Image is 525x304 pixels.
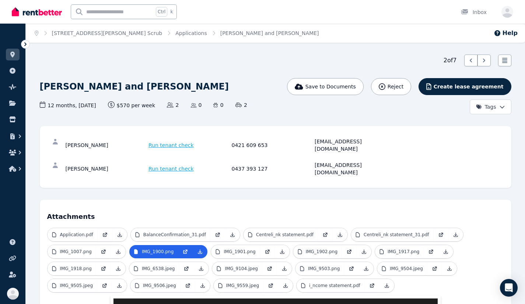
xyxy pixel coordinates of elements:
p: IMG_1007.png [60,249,92,255]
a: IMG_1918.png [48,262,96,275]
span: [PERSON_NAME] and [PERSON_NAME] [220,29,319,37]
span: 12 months , [DATE] [40,101,96,109]
a: Download Attachment [112,228,127,241]
a: IMG_1901.png [211,245,260,258]
button: Save to Documents [287,78,364,95]
span: 2 of 7 [444,56,457,65]
a: Open in new Tab [179,262,194,275]
h4: Attachments [47,207,504,222]
a: Open in new Tab [96,262,111,275]
span: Tags [476,103,496,111]
p: Centreli_nk statement_31.pdf [364,232,429,238]
p: IMG_1902.png [306,249,337,255]
button: Reject [371,78,411,95]
a: [STREET_ADDRESS][PERSON_NAME] Scrub [52,30,162,36]
a: IMG_9506.jpeg [130,279,181,292]
a: Open in new Tab [344,262,359,275]
a: Download Attachment [448,228,463,241]
span: Create lease agreement [434,83,504,90]
a: Open in new Tab [181,279,195,292]
a: Download Attachment [275,245,290,258]
a: IMG_1902.png [293,245,342,258]
div: Open Intercom Messenger [500,279,518,297]
p: Application.pdf [60,232,93,238]
a: Open in new Tab [365,279,379,292]
span: Run tenant check [148,165,194,172]
a: IMG_9104.jpeg [212,262,262,275]
p: IMG_6538.jpeg [142,266,175,272]
span: Save to Documents [305,83,356,90]
span: 2 [167,101,179,109]
a: Open in new Tab [342,245,357,258]
p: Centreli_nk statement.pdf [256,232,314,238]
p: BalanceConfirmation_31.pdf [143,232,206,238]
div: [EMAIL_ADDRESS][DOMAIN_NAME] [315,161,396,176]
nav: Breadcrumb [26,24,328,43]
a: IMG_1917.png [375,245,424,258]
a: Open in new Tab [318,228,333,241]
a: Download Attachment [359,262,374,275]
a: Application.pdf [48,228,98,241]
a: Download Attachment [442,262,457,275]
span: Run tenant check [148,141,194,149]
a: Open in new Tab [260,245,275,258]
a: IMG_9559.jpeg [214,279,264,292]
a: Open in new Tab [427,262,442,275]
a: Download Attachment [438,245,453,258]
div: [EMAIL_ADDRESS][DOMAIN_NAME] [315,138,396,153]
p: IMG_9505.jpeg [60,283,93,289]
a: Open in new Tab [98,228,112,241]
a: IMG_1007.png [48,245,96,258]
h1: [PERSON_NAME] and [PERSON_NAME] [40,81,229,92]
span: 0 [191,101,202,109]
div: [PERSON_NAME] [66,161,147,176]
a: Download Attachment [111,262,126,275]
a: Download Attachment [277,262,292,275]
a: Download Attachment [195,279,210,292]
a: Open in new Tab [97,279,112,292]
a: Open in new Tab [262,262,277,275]
p: i_ncome statement.pdf [309,283,360,289]
a: BalanceConfirmation_31.pdf [131,228,210,241]
div: 0421 609 653 [232,138,313,153]
a: Open in new Tab [96,245,111,258]
a: Applications [175,30,207,36]
a: Open in new Tab [210,228,225,241]
p: IMG_1917.png [388,249,419,255]
a: IMG_9503.png [295,262,344,275]
a: Download Attachment [357,245,371,258]
a: Open in new Tab [424,245,438,258]
p: IMG_1900.png [142,249,174,255]
a: Download Attachment [333,228,347,241]
div: Inbox [461,8,487,16]
a: Open in new Tab [263,279,278,292]
img: RentBetter [12,6,62,17]
a: Centreli_nk statement_31.pdf [351,228,434,241]
a: i_ncome statement.pdf [297,279,365,292]
div: [PERSON_NAME] [66,138,147,153]
span: Ctrl [156,7,167,17]
a: Download Attachment [278,279,293,292]
a: Download Attachment [379,279,394,292]
button: Create lease agreement [419,78,511,95]
span: 2 [235,101,247,109]
p: IMG_9559.jpeg [226,283,259,289]
button: Help [494,29,518,38]
button: Tags [470,99,511,114]
a: IMG_9505.jpeg [48,279,98,292]
p: IMG_9504.jpeg [390,266,423,272]
p: IMG_9104.jpeg [225,266,258,272]
p: IMG_9503.png [308,266,340,272]
a: Download Attachment [225,228,240,241]
span: 0 [213,101,223,109]
a: IMG_9504.jpeg [377,262,427,275]
a: IMG_1900.png [129,245,178,258]
a: Download Attachment [112,279,127,292]
span: Reject [388,83,403,90]
a: Download Attachment [111,245,126,258]
a: IMG_6538.jpeg [129,262,179,275]
p: IMG_9506.jpeg [143,283,176,289]
a: Open in new Tab [434,228,448,241]
a: Download Attachment [193,245,207,258]
div: 0437 393 127 [232,161,313,176]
